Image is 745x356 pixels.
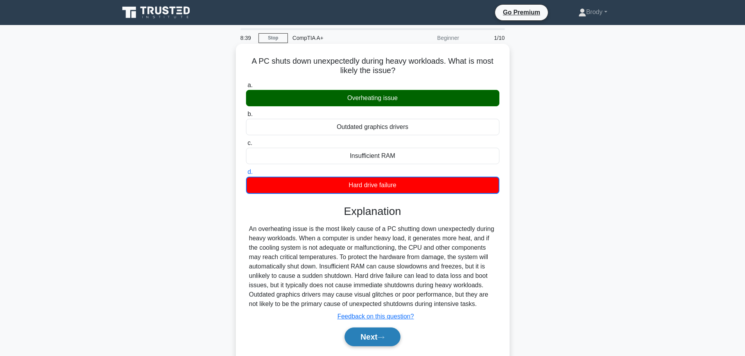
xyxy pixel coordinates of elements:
div: 1/10 [464,30,510,46]
div: Outdated graphics drivers [246,119,499,135]
a: Go Premium [498,7,545,17]
a: Stop [259,33,288,43]
div: 8:39 [236,30,259,46]
span: c. [248,140,252,146]
div: CompTIA A+ [288,30,395,46]
h3: Explanation [251,205,495,218]
div: Beginner [395,30,464,46]
div: An overheating issue is the most likely cause of a PC shutting down unexpectedly during heavy wor... [249,224,496,309]
h5: A PC shuts down unexpectedly during heavy workloads. What is most likely the issue? [245,56,500,76]
a: Feedback on this question? [337,313,414,320]
div: Hard drive failure [246,177,499,194]
span: d. [248,168,253,175]
button: Next [345,327,400,346]
div: Overheating issue [246,90,499,106]
div: Insufficient RAM [246,148,499,164]
a: Brody [560,4,626,20]
span: b. [248,111,253,117]
span: a. [248,82,253,88]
